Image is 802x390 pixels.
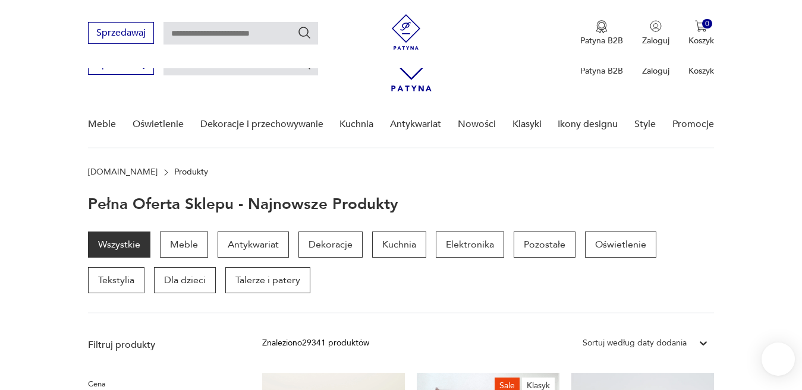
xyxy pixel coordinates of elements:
[297,26,312,40] button: Szukaj
[390,102,441,147] a: Antykwariat
[558,102,618,147] a: Ikony designu
[88,102,116,147] a: Meble
[695,20,707,32] img: Ikona koszyka
[88,30,154,38] a: Sprzedawaj
[372,232,426,258] a: Kuchnia
[160,232,208,258] a: Meble
[88,167,158,177] a: [DOMAIN_NAME]
[702,19,712,29] div: 0
[88,196,398,213] h1: Pełna oferta sklepu - najnowsze produkty
[512,102,542,147] a: Klasyki
[580,20,623,46] a: Ikona medaluPatyna B2B
[642,20,669,46] button: Zaloguj
[458,102,496,147] a: Nowości
[133,102,184,147] a: Oświetlenie
[174,167,208,177] p: Produkty
[88,232,150,258] a: Wszystkie
[88,267,144,293] a: Tekstylia
[436,232,504,258] a: Elektronika
[388,14,424,50] img: Patyna - sklep z meblami i dekoracjami vintage
[218,232,289,258] a: Antykwariat
[650,20,662,32] img: Ikonka użytkownika
[642,35,669,46] p: Zaloguj
[585,232,656,258] a: Oświetlenie
[580,65,623,77] p: Patyna B2B
[688,35,714,46] p: Koszyk
[339,102,373,147] a: Kuchnia
[596,20,608,33] img: Ikona medalu
[88,22,154,44] button: Sprzedawaj
[200,102,323,147] a: Dekoracje i przechowywanie
[642,65,669,77] p: Zaloguj
[688,20,714,46] button: 0Koszyk
[583,337,687,350] div: Sortuj według daty dodania
[580,35,623,46] p: Patyna B2B
[580,20,623,46] button: Patyna B2B
[154,267,216,293] a: Dla dzieci
[672,102,714,147] a: Promocje
[88,61,154,69] a: Sprzedawaj
[298,232,363,258] a: Dekoracje
[634,102,656,147] a: Style
[225,267,310,293] a: Talerze i patery
[514,232,575,258] a: Pozostałe
[262,337,369,350] div: Znaleziono 29341 produktów
[688,65,714,77] p: Koszyk
[762,343,795,376] iframe: Smartsupp widget button
[88,338,234,351] p: Filtruj produkty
